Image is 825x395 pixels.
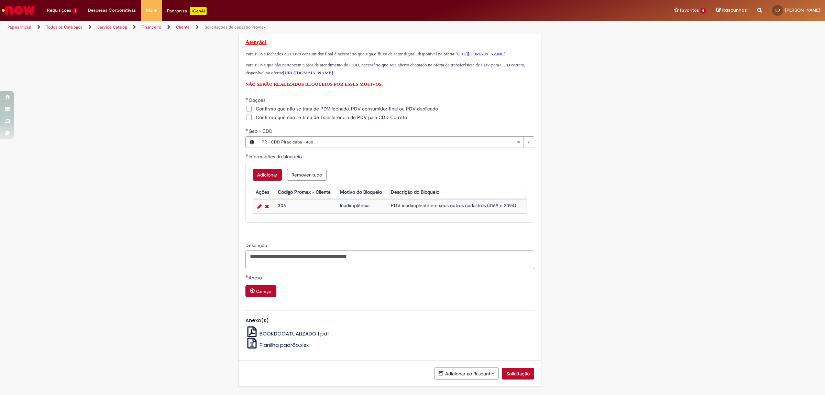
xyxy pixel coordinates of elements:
[245,51,505,56] span: Para PDVs fechados ou PDVs consumidor final é necessário que siga o fluxo de setor digital, dispo...
[245,242,268,248] span: Descrição
[275,199,337,213] td: 306
[245,128,249,131] span: Obrigatório Preenchido
[190,7,207,15] p: +GenAi
[1,3,36,17] img: ServiceNow
[5,21,545,34] ul: Trilhas de página
[262,137,517,148] span: PR - CDD Piracicaba - 480
[245,341,309,349] a: Planilha padrão.xlsx
[245,154,249,157] span: Obrigatório Preenchido
[249,128,274,134] span: Geo - CDD
[245,275,249,278] span: Necessários
[513,137,524,148] abbr: Limpar campo Geo - CDD
[245,285,276,297] button: Carregar anexo de Anexo Required
[337,199,388,213] td: Inadimplência
[775,8,780,12] span: LD
[502,368,534,380] button: Solicitação
[245,97,249,100] span: Obrigatório Preenchido
[260,330,329,337] span: BOOKDOCATUALIZADO 1.pdf
[455,51,505,56] a: [URL][DOMAIN_NAME]
[253,186,275,199] th: Ações
[97,24,127,30] a: Service Catalog
[142,24,161,30] a: Financeiro
[260,341,309,349] span: Planilha padrão.xlsx
[249,275,263,281] span: Anexo
[785,7,820,13] span: [PERSON_NAME]
[388,186,527,199] th: Descrição do Bloqueio
[167,7,207,15] div: Padroniza
[47,7,71,14] span: Requisições
[716,7,747,14] a: Rascunhos
[73,8,78,14] span: 1
[245,62,525,75] span: Para PDVs que não pertencem a área de atendimento do CDD, necessário que seja aberto chamado na o...
[245,39,266,45] span: Atenção!
[245,250,534,269] textarea: Descrição
[46,24,82,30] a: Todos os Catálogos
[246,137,258,148] button: Geo - CDD, Visualizar este registro PR - CDD Piracicaba - 480
[88,7,136,14] span: Despesas Corporativas
[256,289,272,294] small: Carregar
[700,8,706,14] span: 5
[256,105,438,112] span: Confirmo que não se trata de PDV fechado, PDV consumidor final ou PDV duplicado
[337,186,388,199] th: Motivo do Bloqueio
[256,202,263,211] a: Editar Linha 1
[176,24,190,30] a: Cliente
[256,114,407,121] span: Confirmo que não se trata de Transferência de PDV para CDD Correto
[434,367,499,380] button: Adicionar ao Rascunho
[249,97,267,103] span: Opções
[245,318,534,323] h5: Anexo(s)
[249,153,303,160] span: Informações do bloqueio
[146,7,157,14] span: More
[388,199,527,213] td: PDV inadimplente em seus outros cadastros (4169 e 2094)
[283,70,333,75] span: [URL][DOMAIN_NAME]
[680,7,699,14] span: Favoritos
[722,7,747,13] span: Rascunhos
[275,186,337,199] th: Código Promax - Cliente
[245,82,383,87] span: NÃO SERÃO REALIZADOS BLOQUEIOS POR ESSES MOTIVOS.
[263,202,271,211] a: Remover linha 1
[205,24,265,30] a: Solicitações de cadastro Promax
[245,330,330,337] a: BOOKDOCATUALIZADO 1.pdf
[253,169,282,181] button: Add a row for Informações do bloqueio
[258,137,534,148] a: PR - CDD Piracicaba - 480Limpar campo Geo - CDD
[8,24,31,30] a: Página inicial
[287,169,327,181] button: Remove all rows for Informações do bloqueio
